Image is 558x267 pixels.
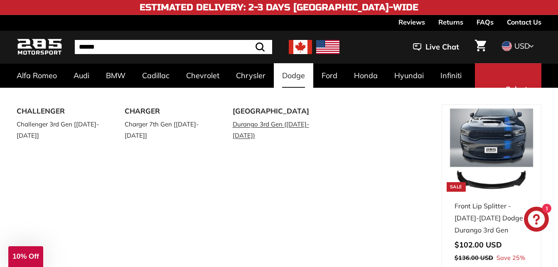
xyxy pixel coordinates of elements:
[386,63,432,88] a: Hyundai
[98,63,134,88] a: BMW
[455,254,493,262] span: $136.00 USD
[17,118,101,141] a: Challenger 3rd Gen [[DATE]-[DATE]]
[65,63,98,88] a: Audi
[228,63,274,88] a: Chrysler
[470,33,491,61] a: Cart
[140,2,418,12] h4: Estimated Delivery: 2-3 Days [GEOGRAPHIC_DATA]-Wide
[438,15,463,29] a: Returns
[497,253,525,264] span: Save 25%
[514,41,530,51] span: USD
[125,104,209,118] a: CHARGER
[233,118,317,141] a: Durango 3rd Gen ([DATE]-[DATE])
[455,240,502,250] span: $102.00 USD
[455,200,529,236] div: Front Lip Splitter - [DATE]-[DATE] Dodge Durango 3rd Gen
[447,182,466,192] div: Sale
[507,15,541,29] a: Contact Us
[477,15,494,29] a: FAQs
[425,42,459,52] span: Live Chat
[17,37,62,57] img: Logo_285_Motorsport_areodynamics_components
[233,104,317,118] a: [GEOGRAPHIC_DATA]
[432,63,470,88] a: Infiniti
[398,15,425,29] a: Reviews
[402,37,470,57] button: Live Chat
[8,246,43,267] div: 10% Off
[75,40,272,54] input: Search
[178,63,228,88] a: Chevrolet
[521,207,551,234] inbox-online-store-chat: Shopify online store chat
[502,84,531,116] span: Select Your Vehicle
[125,118,209,141] a: Charger 7th Gen [[DATE]-[DATE]]
[274,63,313,88] a: Dodge
[346,63,386,88] a: Honda
[12,252,39,260] span: 10% Off
[134,63,178,88] a: Cadillac
[8,63,65,88] a: Alfa Romeo
[313,63,346,88] a: Ford
[17,104,101,118] a: CHALLENGER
